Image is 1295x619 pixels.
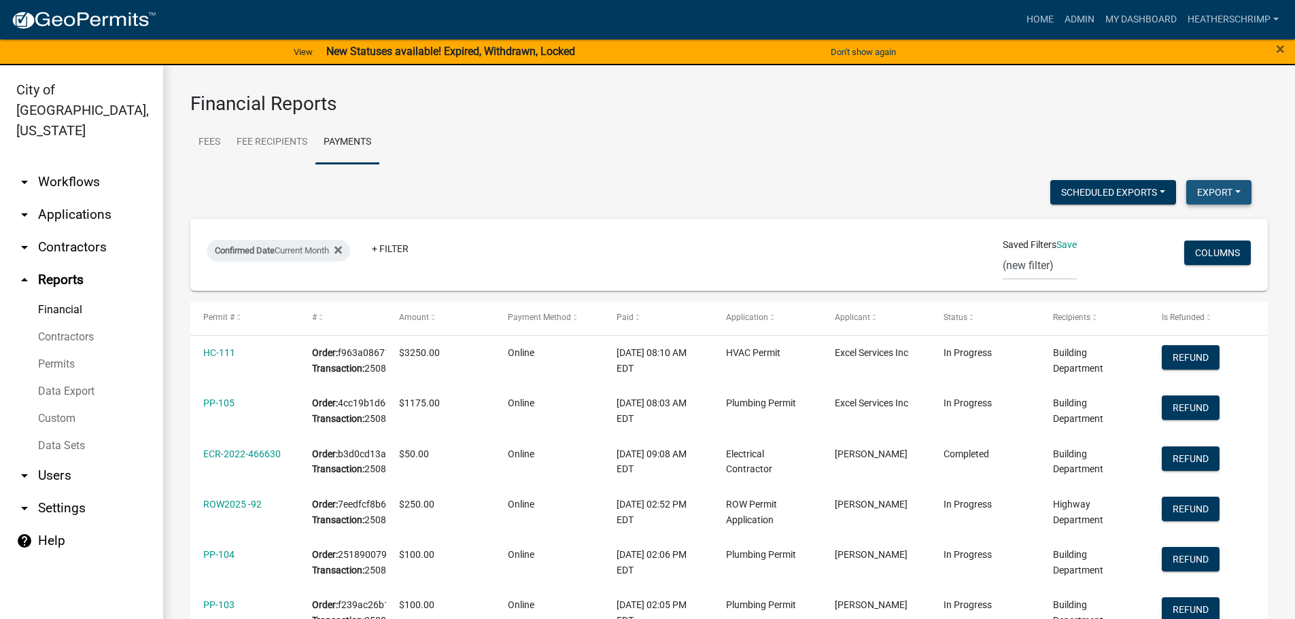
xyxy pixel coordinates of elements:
span: Electrical Contractor [726,448,772,475]
wm-modal-confirm: Refund Payment [1162,353,1220,364]
h3: Financial Reports [190,92,1268,116]
strong: New Statuses available! Expired, Withdrawn, Locked [326,45,575,58]
a: PP-105 [203,397,235,408]
a: PP-103 [203,599,235,610]
button: Refund [1162,547,1220,571]
span: Paid [617,313,634,322]
button: Export [1186,180,1251,205]
a: Admin [1059,7,1100,33]
span: $1175.00 [399,397,440,408]
div: b3d0cd13afae49b0b1778d167588fc5f 25082108088204B8087E425082108088 [312,446,373,478]
span: Permit # [203,313,235,322]
a: + Filter [361,236,419,261]
b: Order: [312,448,338,459]
span: Online [508,549,534,560]
datatable-header-cell: Recipients [1039,302,1148,334]
span: Babak Noory [835,448,908,459]
span: # [312,313,317,322]
datatable-header-cell: Paid [604,302,712,334]
span: Application [726,313,768,322]
button: Refund [1162,345,1220,370]
span: Online [508,499,534,510]
span: Confirmed Date [215,245,275,255]
button: Don't show again [825,41,901,63]
a: ROW2025 -92 [203,499,262,510]
datatable-header-cell: Permit # [190,302,299,334]
b: Transaction: [312,363,364,374]
i: arrow_drop_down [16,207,33,223]
span: Payment Method [508,313,571,322]
datatable-header-cell: Amount [386,302,495,334]
button: Refund [1162,446,1220,471]
span: HVAC Permit [726,347,780,358]
a: Payments [315,121,379,164]
b: Order: [312,347,338,358]
a: Home [1021,7,1059,33]
i: arrow_drop_down [16,467,33,484]
div: Current Month [207,240,350,262]
a: heatherschrimp [1182,7,1284,33]
b: Transaction: [312,413,364,424]
span: Excel Services Inc [835,397,908,408]
i: help [16,533,33,549]
span: Completed [944,448,989,459]
i: arrow_drop_down [16,174,33,190]
span: In Progress [944,549,992,560]
span: ROW Permit Application [726,499,777,525]
b: Transaction: [312,463,364,474]
span: $50.00 [399,448,429,459]
span: In Progress [944,347,992,358]
span: Building Department [1053,347,1103,374]
wm-modal-confirm: Refund Payment [1162,554,1220,565]
span: Excel Services Inc [835,347,908,358]
div: [DATE] 02:52 PM EDT [617,497,700,528]
span: Is Refunded [1162,313,1205,322]
button: Close [1276,41,1285,57]
span: Steve Banet [835,549,908,560]
span: Amount [399,313,429,322]
datatable-header-cell: Is Refunded [1149,302,1258,334]
a: Save [1056,239,1077,250]
button: Scheduled Exports [1050,180,1176,205]
a: Fee Recipients [228,121,315,164]
a: HC-111 [203,347,235,358]
a: My Dashboard [1100,7,1182,33]
a: View [288,41,318,63]
span: Applicant [835,313,870,322]
div: 4cc19b1d6ee346a6b5a7d03eae91db52 25082207017005C58D56225082207017 [312,395,373,427]
i: arrow_drop_down [16,239,33,255]
button: Columns [1184,241,1251,265]
b: Order: [312,397,338,408]
b: Order: [312,549,338,560]
span: $250.00 [399,499,434,510]
span: Recipients [1053,313,1090,322]
datatable-header-cell: Application [713,302,822,334]
a: ECR-2022-466630 [203,448,281,459]
span: Online [508,397,534,408]
span: Plumbing Permit [726,397,796,408]
span: $100.00 [399,599,434,610]
wm-modal-confirm: Refund Payment [1162,605,1220,616]
datatable-header-cell: Status [931,302,1039,334]
span: In Progress [944,599,992,610]
b: Order: [312,499,338,510]
span: $100.00 [399,549,434,560]
div: 2518900798534a96ac1a5a1d4b0b5718 25081913051438987ECAB25081913051 [312,547,373,578]
b: Transaction: [312,565,364,576]
span: Steve Banet [835,599,908,610]
span: Highway Department [1053,499,1103,525]
span: In Progress [944,499,992,510]
b: Transaction: [312,514,364,525]
a: Fees [190,121,228,164]
a: PP-104 [203,549,235,560]
span: Plumbing Permit [726,549,796,560]
div: f963a0867166483381cddd8bbaec0376 2508220709697C5E3463725082207096 [312,345,373,376]
span: × [1276,39,1285,58]
span: Online [508,448,534,459]
wm-modal-confirm: Refund Payment [1162,403,1220,414]
button: Refund [1162,497,1220,521]
span: Building Department [1053,448,1103,475]
span: Building Department [1053,549,1103,576]
span: $3250.00 [399,347,440,358]
span: Online [508,347,534,358]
